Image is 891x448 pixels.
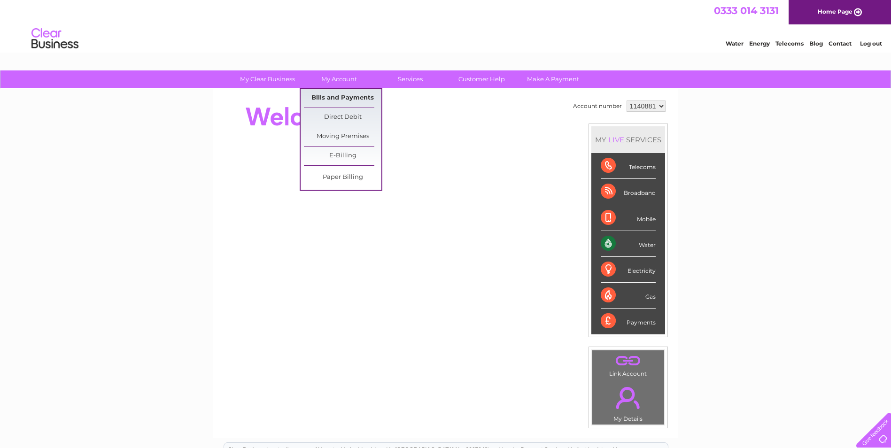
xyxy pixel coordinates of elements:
[592,350,665,379] td: Link Account
[304,108,381,127] a: Direct Debit
[601,205,656,231] div: Mobile
[304,89,381,108] a: Bills and Payments
[514,70,592,88] a: Make A Payment
[601,231,656,257] div: Water
[300,70,378,88] a: My Account
[372,70,449,88] a: Services
[304,127,381,146] a: Moving Premises
[726,40,744,47] a: Water
[601,309,656,334] div: Payments
[595,381,662,414] a: .
[304,147,381,165] a: E-Billing
[606,135,626,144] div: LIVE
[829,40,852,47] a: Contact
[601,257,656,283] div: Electricity
[809,40,823,47] a: Blog
[595,353,662,369] a: .
[229,70,306,88] a: My Clear Business
[592,379,665,425] td: My Details
[601,153,656,179] div: Telecoms
[304,168,381,187] a: Paper Billing
[571,98,624,114] td: Account number
[601,179,656,205] div: Broadband
[31,24,79,53] img: logo.png
[443,70,520,88] a: Customer Help
[224,5,668,46] div: Clear Business is a trading name of Verastar Limited (registered in [GEOGRAPHIC_DATA] No. 3667643...
[860,40,882,47] a: Log out
[749,40,770,47] a: Energy
[775,40,804,47] a: Telecoms
[591,126,665,153] div: MY SERVICES
[601,283,656,309] div: Gas
[714,5,779,16] a: 0333 014 3131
